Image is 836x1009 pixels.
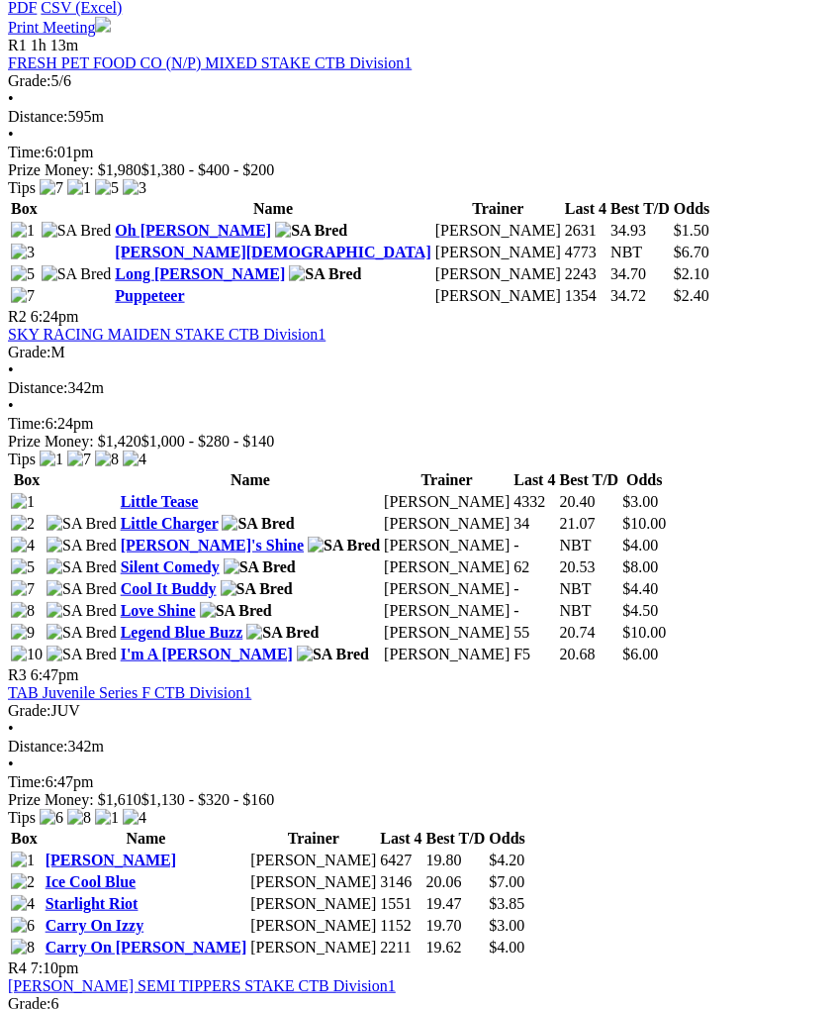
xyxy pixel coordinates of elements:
td: [PERSON_NAME] [383,557,511,577]
th: Best T/D [558,470,619,490]
th: Trainer [249,829,377,849]
span: $1,130 - $320 - $160 [141,791,275,808]
td: [PERSON_NAME] [249,894,377,914]
img: 10 [11,646,43,663]
td: [PERSON_NAME] [383,514,511,534]
td: NBT [558,601,619,621]
td: 34.70 [609,264,671,284]
span: R1 [8,37,27,53]
img: 5 [11,558,35,576]
span: $4.20 [489,852,524,868]
span: Tips [8,451,36,467]
div: 595m [8,108,828,126]
img: SA Bred [297,646,369,663]
span: Time: [8,773,46,790]
span: $2.40 [674,287,709,304]
td: [PERSON_NAME] [249,872,377,892]
img: 1 [67,179,91,197]
img: 4 [11,537,35,555]
img: SA Bred [289,265,361,283]
th: Last 4 [379,829,422,849]
td: NBT [609,243,671,262]
img: 1 [11,493,35,511]
td: 4773 [564,243,607,262]
td: [PERSON_NAME] [434,243,562,262]
img: SA Bred [308,537,380,555]
div: 342m [8,379,828,397]
span: $10.00 [622,624,666,641]
img: SA Bred [46,558,117,576]
img: 9 [11,624,35,642]
span: Tips [8,179,36,196]
div: 5/6 [8,72,828,90]
img: 4 [123,809,146,827]
td: 19.62 [425,938,487,958]
div: 6:24pm [8,415,828,433]
td: 2631 [564,221,607,241]
td: 1152 [379,916,422,936]
th: Name [114,199,431,219]
td: NBT [558,536,619,555]
img: 3 [11,244,35,261]
img: SA Bred [46,646,117,663]
span: R3 [8,666,27,683]
img: 6 [11,917,35,935]
span: $10.00 [622,515,666,532]
img: 7 [40,179,63,197]
img: SA Bred [200,602,272,620]
img: 8 [67,809,91,827]
a: [PERSON_NAME]'s Shine [121,537,304,554]
img: printer.svg [95,17,111,33]
img: 1 [40,451,63,468]
span: Box [11,830,38,847]
span: $3.00 [622,493,658,510]
td: - [512,536,556,555]
img: SA Bred [46,624,117,642]
td: [PERSON_NAME] [383,623,511,643]
span: $1,380 - $400 - $200 [141,161,275,178]
div: Prize Money: $1,980 [8,161,828,179]
img: 8 [11,939,35,957]
th: Trainer [383,470,511,490]
span: • [8,720,14,737]
span: Time: [8,415,46,432]
span: 1h 13m [31,37,78,53]
td: [PERSON_NAME] [434,286,562,306]
img: 2 [11,873,35,891]
img: SA Bred [246,624,319,642]
a: I'm A [PERSON_NAME] [121,646,293,662]
td: - [512,579,556,599]
a: Love Shine [121,602,196,619]
img: 5 [11,265,35,283]
th: Name [45,829,248,849]
img: 8 [95,451,119,468]
td: 55 [512,623,556,643]
img: 4 [11,895,35,913]
a: SKY RACING MAIDEN STAKE CTB Division1 [8,326,325,343]
span: • [8,361,14,378]
span: $1,000 - $280 - $140 [141,433,275,450]
a: Ice Cool Blue [46,873,137,890]
a: [PERSON_NAME] [46,852,176,868]
a: Little Charger [121,515,219,532]
td: [PERSON_NAME] [434,221,562,241]
td: 34.72 [609,286,671,306]
td: 20.68 [558,645,619,664]
img: 1 [11,222,35,240]
span: $4.00 [622,537,658,554]
th: Last 4 [512,470,556,490]
img: 7 [67,451,91,468]
img: 5 [95,179,119,197]
th: Odds [488,829,525,849]
a: TAB Juvenile Series F CTB Division1 [8,684,251,701]
a: Oh [PERSON_NAME] [115,222,271,239]
img: SA Bred [222,515,294,533]
span: $4.40 [622,580,658,597]
td: [PERSON_NAME] [249,938,377,958]
td: 20.74 [558,623,619,643]
th: Trainer [434,199,562,219]
td: 19.47 [425,894,487,914]
img: SA Bred [275,222,347,240]
div: 6:47pm [8,773,828,791]
div: 342m [8,738,828,756]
